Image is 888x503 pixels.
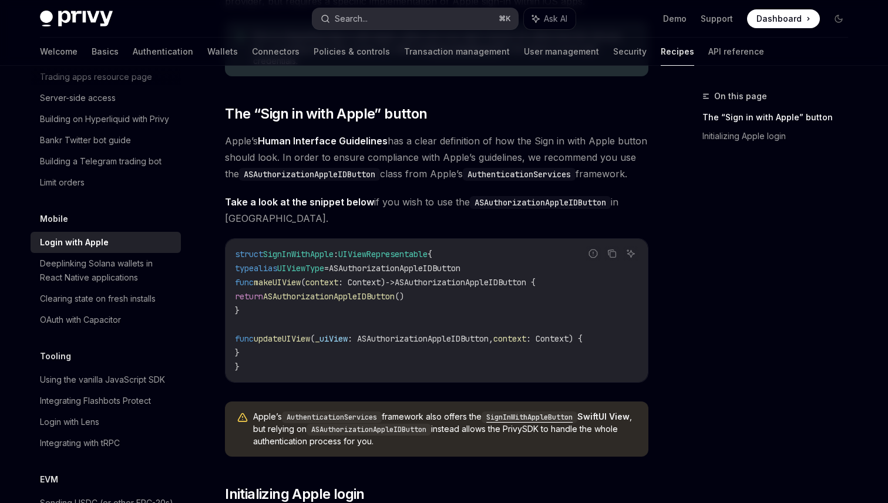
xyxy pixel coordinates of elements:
span: func [235,277,254,288]
a: Login with Lens [31,411,181,433]
button: Toggle dark mode [829,9,848,28]
span: _ [315,333,319,344]
a: Demo [663,13,687,25]
a: Login with Apple [31,232,181,253]
a: Human Interface Guidelines [258,135,388,147]
a: Building on Hyperliquid with Privy [31,109,181,130]
div: Search... [335,12,368,26]
span: } [235,305,240,316]
span: ( [301,277,305,288]
a: Limit orders [31,172,181,193]
a: Transaction management [404,38,510,66]
span: } [235,362,240,372]
div: Server-side access [40,91,116,105]
a: Using the vanilla JavaScript SDK [31,369,181,390]
div: Integrating with tRPC [40,436,120,450]
span: Ask AI [544,13,567,25]
a: Clearing state on fresh installs [31,288,181,309]
div: OAuth with Capacitor [40,313,121,327]
a: Dashboard [747,9,820,28]
div: Building a Telegram trading bot [40,154,162,168]
a: Deeplinking Solana wallets in React Native applications [31,253,181,288]
span: struct [235,249,263,259]
a: Server-side access [31,87,181,109]
span: ⌘ K [499,14,511,23]
a: Integrating with tRPC [31,433,181,454]
a: Recipes [661,38,694,66]
span: -> [385,277,395,288]
span: ( [310,333,315,344]
a: Initializing Apple login [702,127,857,146]
span: ASAuthorizationAppleIDButton [329,263,460,274]
a: Integrating Flashbots Protect [31,390,181,411]
div: Using the vanilla JavaScript SDK [40,373,165,387]
div: Login with Lens [40,415,99,429]
button: Copy the contents from the code block [604,246,620,261]
span: () [395,291,404,302]
span: = [324,263,329,274]
a: Policies & controls [314,38,390,66]
a: Building a Telegram trading bot [31,151,181,172]
code: ASAuthorizationAppleIDButton [239,168,380,181]
a: OAuth with Capacitor [31,309,181,330]
span: context [305,277,338,288]
a: Wallets [207,38,238,66]
span: : Context) [338,277,385,288]
a: Connectors [252,38,300,66]
a: Authentication [133,38,193,66]
span: Apple’s has a clear definition of how the Sign in with Apple button should look. In order to ensu... [225,133,648,182]
span: : ASAuthorizationAppleIDButton, [348,333,493,344]
span: Apple’s framework also offers the , but relying on instead allows the PrivySDK to handle the whol... [253,411,637,447]
span: return [235,291,263,302]
span: func [235,333,254,344]
div: Building on Hyperliquid with Privy [40,112,169,126]
span: : Context) { [526,333,583,344]
div: Bankr Twitter bot guide [40,133,131,147]
span: { [428,249,432,259]
span: context [493,333,526,344]
div: Integrating Flashbots Protect [40,394,151,408]
img: dark logo [40,11,113,27]
strong: Take a look at the snippet below [225,196,374,208]
h5: EVM [40,472,58,487]
code: AuthenticationServices [282,411,382,423]
a: Bankr Twitter bot guide [31,130,181,151]
a: Support [701,13,733,25]
span: } [235,347,240,358]
a: API reference [708,38,764,66]
code: ASAuthorizationAppleIDButton [307,424,431,436]
span: UIViewType [277,263,324,274]
a: Security [613,38,647,66]
svg: Warning [237,412,248,424]
span: On this page [714,89,767,103]
span: uiView [319,333,348,344]
span: UIViewRepresentable [338,249,428,259]
span: ASAuthorizationAppleIDButton { [395,277,536,288]
span: ASAuthorizationAppleIDButton [263,291,395,302]
span: SignInWithApple [263,249,334,259]
h5: Tooling [40,349,71,363]
code: ASAuthorizationAppleIDButton [470,196,611,209]
button: Report incorrect code [586,246,601,261]
span: The “Sign in with Apple” button [225,104,427,123]
h5: Mobile [40,212,68,226]
code: AuthenticationServices [463,168,576,181]
span: if you wish to use the in [GEOGRAPHIC_DATA]. [225,194,648,227]
span: Dashboard [756,13,802,25]
a: Basics [92,38,119,66]
span: updateUIView [254,333,310,344]
button: Search...⌘K [312,8,518,29]
a: Welcome [40,38,78,66]
span: typealias [235,263,277,274]
div: Login with Apple [40,235,109,249]
button: Ask AI [524,8,576,29]
code: SignInWithAppleButton [482,411,577,423]
div: Limit orders [40,175,85,190]
a: User management [524,38,599,66]
div: Deeplinking Solana wallets in React Native applications [40,256,174,285]
a: SignInWithAppleButtonSwiftUI View [482,411,630,421]
span: : [334,249,338,259]
div: Clearing state on fresh installs [40,292,156,306]
span: makeUIView [254,277,301,288]
a: The “Sign in with Apple” button [702,108,857,127]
